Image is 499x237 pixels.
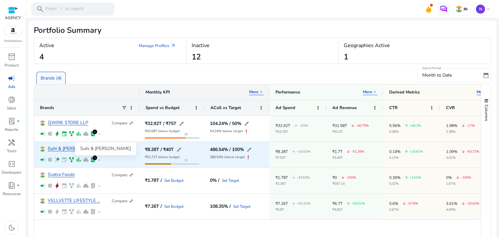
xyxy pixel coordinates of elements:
[47,131,53,137] span: pie_chart
[4,39,22,44] p: Marketplace
[275,150,288,154] p: ₹8.28T
[145,121,176,126] h5: ₹32.92T / ₹75T
[8,224,16,231] span: dark_mode
[363,89,372,94] p: More
[346,176,356,179] p: -100%
[69,131,74,137] span: family_history
[275,156,310,159] p: ₹7.53T
[247,147,252,152] span: edit
[389,105,398,111] span: CTR
[486,6,491,12] span: keyboard_arrow_down
[93,156,97,160] div: 1
[47,209,53,215] span: pie_chart
[146,89,170,95] div: Monthly KPI
[54,131,60,137] span: bolt
[405,176,408,179] span: arrow_upward
[332,124,347,128] p: ₹31.58T
[179,121,184,126] span: edit
[389,182,421,185] p: 0.32%
[90,131,96,137] span: lab_profile
[129,172,134,178] span: compare_arrows
[332,208,365,211] p: ₹4.82T
[210,156,245,159] p: 386.54% below target
[446,124,457,128] p: 1.98%
[8,96,16,104] span: donut_small
[34,26,491,35] h2: Portfolio Summary
[356,124,369,127] p: -40.75%
[467,202,479,205] p: -23.03%
[259,89,264,94] span: keyboard_arrow_right
[45,6,84,13] p: Press to search
[446,105,455,111] span: CVR
[176,147,182,152] span: edit
[222,179,239,182] a: Set Target
[389,150,401,154] p: 0.19%
[389,124,401,128] p: 0.56%
[347,150,350,153] span: arrow_downward
[275,89,300,95] div: Performance
[90,209,96,215] span: lab_profile
[39,52,44,62] h2: 4
[145,178,162,183] h5: ₹1.78T /
[210,147,244,152] h5: 486.54% / 100%
[83,209,89,215] span: cloud
[69,209,74,215] span: family_history
[8,53,16,61] span: inventory_2
[3,191,21,197] p: Resources
[446,150,457,154] p: 1.09%
[76,157,82,163] span: bar_chart
[61,131,67,137] span: event
[446,208,479,211] p: 4.69%
[422,66,441,70] mat-label: Select Period
[40,157,46,163] span: campaign
[145,147,174,152] h5: ₹8.28T / ₹40T
[249,89,259,94] p: More
[17,184,19,187] span: fiber_manual_record
[467,150,479,153] p: -63.72%
[90,183,96,189] span: lab_profile
[61,157,67,163] span: event
[40,209,46,215] span: campaign
[332,182,356,185] p: ₹557.14
[389,176,401,180] p: 0.39%
[47,157,53,163] span: pie_chart
[389,156,423,159] p: 0.15%
[410,150,423,153] p: +25.61%
[344,52,348,62] h2: 1
[61,183,67,189] span: event
[76,183,82,189] span: bar_chart
[389,202,398,206] p: 0.6%
[456,6,462,12] img: in.svg
[275,105,295,111] span: Ad Spend
[299,124,308,127] p: -2.5%
[297,150,310,153] p: +10.01%
[389,89,420,95] div: Derived Metrics
[297,176,310,179] p: -24.52%
[90,157,96,163] span: lab_profile
[347,202,350,205] span: arrow_upward
[54,157,60,163] span: wand_stars
[462,150,465,153] span: arrow_downward
[8,117,16,125] span: lab_profile
[54,209,60,215] span: bolt
[351,124,354,127] span: arrow_downward
[8,139,16,146] span: handyman
[171,43,176,48] span: arrow_outward
[462,124,465,127] span: arrow_downward
[164,205,184,208] a: Set Budget
[275,176,288,180] p: ₹1.78T
[483,105,489,121] span: Columns
[332,150,342,154] p: ₹1.7T
[410,124,421,127] p: +49.2%
[2,169,21,175] p: Developers
[467,124,475,127] p: -17%
[446,130,475,133] p: 2.38%
[48,146,99,151] a: Suhi & [PERSON_NAME]
[422,72,452,78] span: Month to Date
[36,5,44,13] span: search
[341,176,344,179] span: arrow_downward
[8,160,16,168] span: code_blocks
[332,202,342,206] p: ₹6.7T
[112,120,127,126] p: Compare
[462,202,465,205] span: arrow_downward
